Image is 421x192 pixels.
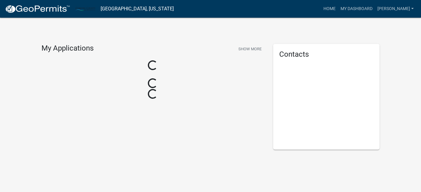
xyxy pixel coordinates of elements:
a: Home [321,3,338,15]
a: My Dashboard [338,3,375,15]
button: Show More [236,44,264,54]
img: Carlton County, Minnesota [75,5,96,13]
a: [GEOGRAPHIC_DATA], [US_STATE] [101,4,174,14]
h4: My Applications [41,44,94,53]
h5: Contacts [279,50,374,59]
a: [PERSON_NAME] [375,3,416,15]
